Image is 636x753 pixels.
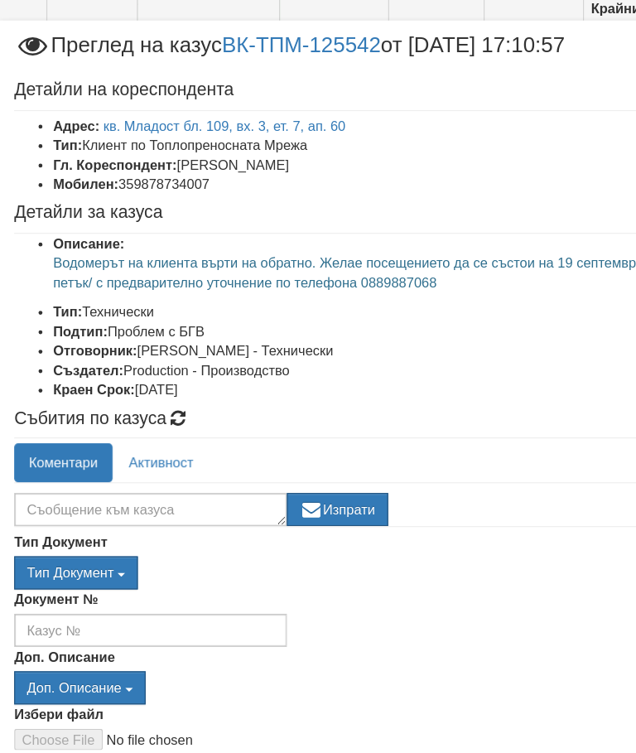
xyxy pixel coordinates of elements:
h4: Детайли на кореспондента [32,93,604,109]
b: Мобилен: [65,174,121,187]
h4: Детайли за казуса [32,197,604,214]
b: Тип: [65,141,90,154]
b: Създател: [65,332,125,345]
button: Тип Документ [32,497,137,525]
li: Клиент по Топлопреносната Мрежа [65,139,604,156]
a: кв. Младост бл. 109, вх. 3, ет. 7, ап. 60 [108,124,315,138]
b: Описание: [65,224,126,238]
li: Технически [65,281,604,297]
span: Доп. Описание [43,602,123,615]
li: [PERSON_NAME] - Технически [65,314,604,331]
h4: Събития по казуса [32,372,604,389]
span: Тип Документ [43,504,117,518]
input: Казус № [32,546,264,574]
label: Избери файл [32,623,108,640]
p: Водомерът на клиента върти на обратно. Желае посещението да се състои на 19 септември /петък/ с п... [65,239,604,273]
li: Production - Производство [65,331,604,347]
b: Тип: [65,282,90,296]
div: Двоен клик, за изчистване на избраната стойност. [32,497,604,525]
label: Тип Документ [32,476,112,493]
b: Подтип: [65,299,112,312]
button: Изпрати [264,443,350,471]
b: Краен Срок: [65,349,135,362]
b: Гл. Кореспондент: [65,157,171,171]
strong: 0 [62,717,70,731]
b: Отговорник: [65,316,137,329]
li: Проблем с БГВ [65,297,604,314]
button: Доп. Описание [32,595,144,623]
li: 359878734007 [65,172,604,189]
a: Активност [118,401,197,434]
li: [DATE] [65,347,604,364]
button: Архив [535,670,604,698]
label: Доп. Описание [32,574,118,591]
label: Документ № [32,525,104,542]
a: Коментари [32,401,116,434]
div: Двоен клик, за изчистване на избраната стойност. [32,595,604,623]
a: ВК-ТПМ-125542 [209,52,344,73]
li: [PERSON_NAME] [65,156,604,172]
b: Адрес: [65,124,105,138]
span: Преглед на казус от [DATE] 17:10:57 [32,54,500,84]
